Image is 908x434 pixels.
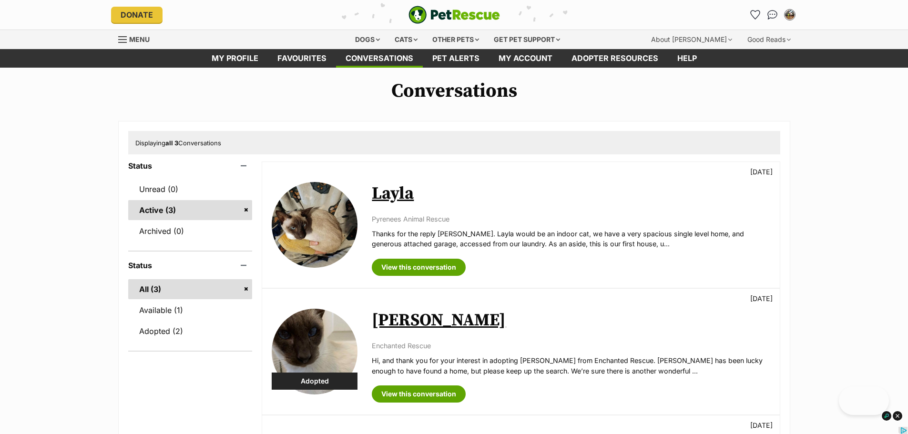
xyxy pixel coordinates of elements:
a: Donate [111,7,163,23]
a: Unread (0) [128,179,253,199]
a: Adopter resources [562,49,668,68]
a: Archived (0) [128,221,253,241]
p: Hi, and thank you for your interest in adopting [PERSON_NAME] from Enchanted Rescue. [PERSON_NAME... [372,355,770,376]
a: All (3) [128,279,253,299]
div: Cats [388,30,424,49]
ul: Account quick links [748,7,797,22]
a: Favourites [268,49,336,68]
span: Displaying Conversations [135,139,221,147]
span: Menu [129,35,150,43]
img: logo-e224e6f780fb5917bec1dbf3a21bbac754714ae5b6737aabdf751b685950b380.svg [408,6,500,24]
a: Active (3) [128,200,253,220]
a: PetRescue [408,6,500,24]
div: Get pet support [487,30,567,49]
a: conversations [336,49,423,68]
img: Ian Sprawson profile pic [785,10,795,20]
header: Status [128,261,253,270]
img: Layla [272,182,357,268]
a: Layla [372,183,414,204]
a: Pet alerts [423,49,489,68]
a: My profile [202,49,268,68]
a: Help [668,49,706,68]
a: [PERSON_NAME] [372,310,506,331]
img: info_dark.svg [881,410,892,422]
div: Dogs [348,30,387,49]
a: View this conversation [372,259,466,276]
img: close_dark.svg [892,410,903,422]
button: My account [782,7,797,22]
a: Adopted (2) [128,321,253,341]
p: Thanks for the reply [PERSON_NAME]. Layla would be an indoor cat, we have a very spacious single ... [372,229,770,249]
p: [DATE] [750,293,773,303]
div: Good Reads [741,30,797,49]
p: Pyrenees Animal Rescue [372,214,770,224]
div: Other pets [426,30,486,49]
header: Status [128,161,253,170]
p: [DATE] [750,167,773,177]
p: Enchanted Rescue [372,341,770,351]
a: Conversations [765,7,780,22]
div: About [PERSON_NAME] [644,30,739,49]
div: Adopted [272,373,357,390]
strong: all 3 [165,139,178,147]
a: Menu [118,30,156,47]
img: chat-41dd97257d64d25036548639549fe6c8038ab92f7586957e7f3b1b290dea8141.svg [767,10,777,20]
a: Favourites [748,7,763,22]
a: My account [489,49,562,68]
img: Simon [272,309,357,394]
a: Available (1) [128,300,253,320]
